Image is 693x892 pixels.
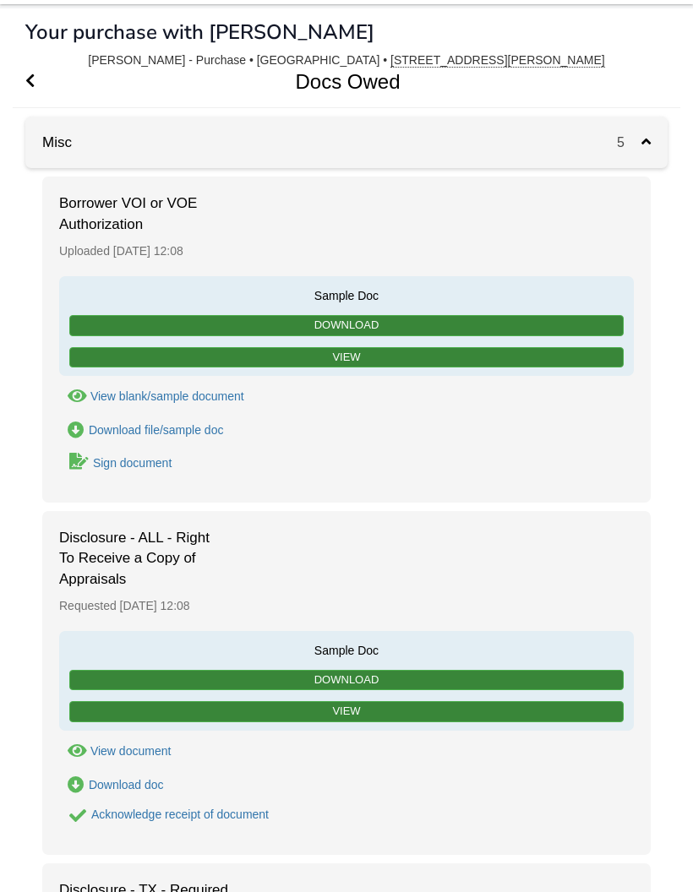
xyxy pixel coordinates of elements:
a: Download Borrower VOI or VOE Authorization [59,422,223,440]
a: View [69,702,624,723]
div: View document [90,745,171,759]
span: Disclosure - ALL - Right To Receive a Copy of Appraisals [59,529,228,590]
button: View Disclosure - ALL - Right To Receive a Copy of Appraisals [59,743,171,761]
a: Download [69,316,624,337]
div: Requested [DATE] 12:08 [59,590,634,623]
button: Acknowledge receipt of document [59,807,88,827]
div: Download doc [89,779,164,792]
h1: Your purchase with [PERSON_NAME] [25,22,374,44]
button: View Borrower VOI or VOE Authorization [59,389,244,406]
a: Sign Form [59,452,173,475]
a: Go Back [25,57,35,108]
div: [PERSON_NAME] - Purchase • [GEOGRAPHIC_DATA] • [88,54,604,68]
h1: Docs Owed [13,57,661,108]
span: 5 [617,136,641,150]
div: Sign document [93,457,172,470]
span: Borrower VOI or VOE Authorization [59,194,228,236]
a: View [69,348,624,369]
div: Download file/sample doc [89,424,224,438]
div: Acknowledge receipt of document [91,808,269,822]
div: Uploaded [DATE] 12:08 [59,236,634,269]
a: Download Disclosure - ALL - Right To Receive a Copy of Appraisals [59,777,164,795]
span: Sample Doc [68,286,625,305]
span: Sample Doc [68,640,625,660]
div: View blank/sample document [90,390,244,404]
a: Misc [25,135,72,151]
a: Download [69,671,624,692]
